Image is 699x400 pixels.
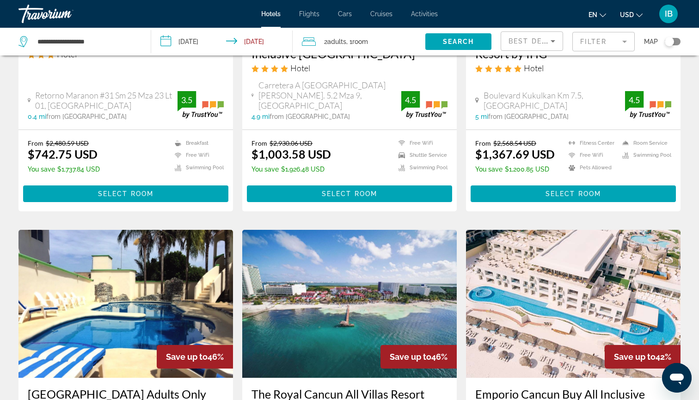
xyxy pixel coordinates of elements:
p: $1,926.48 USD [251,166,331,173]
span: 0.4 mi [28,113,46,120]
li: Breakfast [170,139,224,147]
span: Boulevard Kukulkan Km 7.5, [GEOGRAPHIC_DATA] [484,90,625,111]
span: From [251,139,267,147]
span: From [475,139,491,147]
a: Hotels [261,10,281,18]
button: Select Room [471,185,676,202]
del: $2,568.54 USD [493,139,536,147]
li: Free WiFi [564,152,618,160]
span: Room [352,38,368,45]
li: Free WiFi [394,139,448,147]
div: 4.5 [625,94,644,105]
span: Select Room [322,190,377,197]
div: 46% [380,345,457,369]
a: Cars [338,10,352,18]
ins: $1,367.69 USD [475,147,555,161]
span: Hotel [524,63,544,73]
span: Select Room [98,190,153,197]
span: USD [620,11,634,18]
li: Swimming Pool [170,164,224,172]
span: en [589,11,597,18]
div: 4.5 [401,94,420,105]
span: Retorno Maranon #31 Sm 25 Mza 23 Lt 01, [GEOGRAPHIC_DATA] [35,90,178,111]
span: Carretera A [GEOGRAPHIC_DATA][PERSON_NAME]. 5.2 Mza 9, [GEOGRAPHIC_DATA] [258,80,401,111]
span: Best Deals [509,37,557,45]
span: 5 mi [475,113,488,120]
ins: $1,003.58 USD [251,147,331,161]
img: trustyou-badge.svg [178,91,224,118]
button: Change currency [620,8,643,21]
span: Select Room [546,190,601,197]
img: Hotel image [242,230,457,378]
div: 3.5 [178,94,196,105]
p: $1,200.85 USD [475,166,555,173]
li: Swimming Pool [618,152,671,160]
span: Adults [327,38,346,45]
div: 5 star Hotel [475,63,671,73]
span: Save up to [390,352,431,362]
del: $2,930.06 USD [270,139,313,147]
span: You save [251,166,279,173]
span: Search [443,38,474,45]
li: Room Service [618,139,671,147]
li: Swimming Pool [394,164,448,172]
del: $2,480.59 USD [46,139,89,147]
span: Hotel [290,63,310,73]
span: Save up to [166,352,208,362]
span: From [28,139,43,147]
span: 4.9 mi [251,113,270,120]
img: trustyou-badge.svg [625,91,671,118]
span: from [GEOGRAPHIC_DATA] [46,113,127,120]
button: Toggle map [658,37,681,46]
button: Select Room [247,185,452,202]
span: You save [475,166,503,173]
button: Filter [572,31,635,52]
button: Travelers: 2 adults, 0 children [293,28,425,55]
a: Travorium [18,2,111,26]
a: Select Room [23,187,228,197]
span: Save up to [614,352,656,362]
a: Flights [299,10,319,18]
button: Select Room [23,185,228,202]
img: Hotel image [18,230,233,378]
li: Pets Allowed [564,164,618,172]
span: 2 [324,35,346,48]
img: trustyou-badge.svg [401,91,448,118]
a: Select Room [247,187,452,197]
div: 4 star Hotel [251,63,448,73]
span: from [GEOGRAPHIC_DATA] [270,113,350,120]
a: Cruises [370,10,392,18]
div: 46% [157,345,233,369]
p: $1,737.84 USD [28,166,100,173]
a: Select Room [471,187,676,197]
a: Activities [411,10,438,18]
li: Fitness Center [564,139,618,147]
button: Search [425,33,491,50]
button: Change language [589,8,606,21]
li: Free WiFi [170,152,224,160]
button: User Menu [656,4,681,24]
iframe: Кнопка запуска окна обмена сообщениями [662,363,692,393]
span: You save [28,166,55,173]
li: Shuttle Service [394,152,448,160]
ins: $742.75 USD [28,147,98,161]
span: , 1 [346,35,368,48]
span: from [GEOGRAPHIC_DATA] [488,113,569,120]
button: Check-in date: Sep 20, 2025 Check-out date: Sep 27, 2025 [151,28,293,55]
div: 42% [605,345,681,369]
span: IB [665,9,673,18]
img: Hotel image [466,230,681,378]
mat-select: Sort by [509,36,555,47]
span: Map [644,35,658,48]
